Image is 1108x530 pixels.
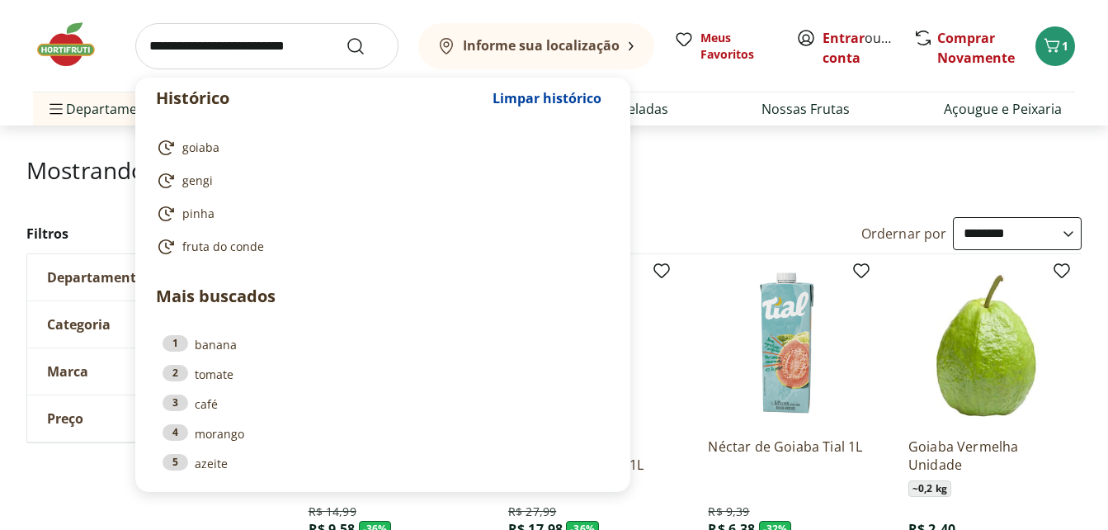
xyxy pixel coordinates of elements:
a: Nossas Frutas [761,99,850,119]
a: Entrar [823,29,865,47]
span: Meus Favoritos [700,30,776,63]
span: Departamentos [46,89,165,129]
a: Criar conta [823,29,913,67]
span: Marca [47,363,88,380]
button: Informe sua localização [418,23,654,69]
a: 3café [163,395,603,413]
a: pinha [156,204,603,224]
button: Categoria [27,301,275,348]
span: ou [823,28,896,68]
button: Menu [46,89,66,129]
span: 1 [1062,38,1068,54]
span: fruta do conde [182,239,264,255]
span: gengi [182,173,213,189]
button: Submit Search [346,36,385,56]
button: Limpar histórico [484,78,610,118]
button: Preço [27,395,275,442]
span: R$ 9,39 [708,504,749,520]
div: 2 [163,365,188,381]
a: 2tomate [163,365,603,383]
h1: Mostrando resultados para: [26,157,1082,183]
a: Meus Favoritos [674,30,776,63]
a: 5azeite [163,454,603,472]
div: 1 [163,335,188,352]
button: Departamento [27,254,275,300]
a: Goiaba Vermelha Unidade [908,438,1065,474]
span: R$ 27,99 [508,504,556,520]
input: search [135,23,398,69]
button: Marca [27,348,275,395]
a: 1banana [163,335,603,353]
span: Limpar histórico [493,92,601,105]
a: Açougue e Peixaria [944,99,1062,119]
p: Mais buscados [156,284,610,309]
img: Néctar de Goiaba Tial 1L [708,267,865,424]
span: Preço [47,410,83,427]
div: 5 [163,454,188,471]
span: Departamento [47,269,144,286]
span: pinha [182,206,215,222]
a: 4morango [163,424,603,442]
label: Ordernar por [861,225,947,243]
b: Informe sua localização [463,36,620,54]
button: Carrinho [1035,26,1075,66]
div: 4 [163,424,188,441]
span: goiaba [182,140,219,156]
img: Goiaba Vermelha Unidade [908,267,1065,424]
a: gengi [156,171,603,191]
a: goiaba [156,138,603,158]
a: fruta do conde [156,237,603,257]
span: ~ 0,2 kg [908,480,951,497]
a: Néctar de Goiaba Tial 1L [708,438,865,474]
div: 3 [163,395,188,411]
span: Categoria [47,316,111,333]
a: Comprar Novamente [937,29,1015,67]
span: R$ 14,99 [309,504,356,520]
img: Hortifruti [33,20,116,69]
p: Histórico [156,87,484,110]
h2: Filtros [26,217,276,250]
